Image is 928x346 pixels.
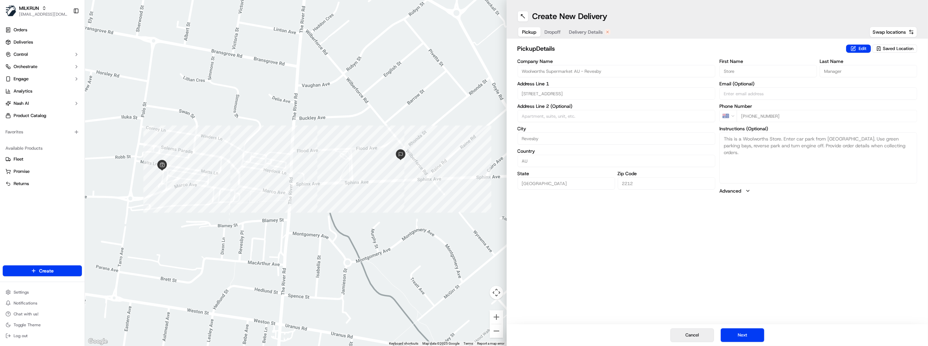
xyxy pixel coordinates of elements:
[3,309,82,319] button: Chat with us!
[3,24,82,35] a: Orders
[19,12,68,17] button: [EMAIL_ADDRESS][DOMAIN_NAME]
[870,27,917,37] button: Swap locations
[518,44,842,53] h2: pickup Details
[14,88,32,94] span: Analytics
[14,322,41,328] span: Toggle Theme
[464,342,473,345] a: Terms (opens in new tab)
[389,341,419,346] button: Keyboard shortcuts
[518,149,715,153] label: Country
[719,126,917,131] label: Instructions (Optional)
[14,333,28,339] span: Log out
[3,61,82,72] button: Orchestrate
[5,181,79,187] a: Returns
[518,59,715,64] label: Company Name
[3,166,82,177] button: Promise
[490,324,503,338] button: Zoom out
[3,127,82,137] div: Favorites
[518,65,715,77] input: Enter company name
[14,76,29,82] span: Engage
[5,5,16,16] img: MILKRUN
[518,87,715,100] input: Enter address
[518,126,715,131] label: City
[3,178,82,189] button: Returns
[670,328,714,342] button: Cancel
[719,87,917,100] input: Enter email address
[3,265,82,276] button: Create
[3,287,82,297] button: Settings
[490,286,503,299] button: Map camera controls
[14,311,38,317] span: Chat with us!
[14,113,46,119] span: Product Catalog
[618,177,715,190] input: Enter zip code
[3,86,82,97] a: Analytics
[14,168,30,175] span: Promise
[719,81,917,86] label: Email (Optional)
[87,337,109,346] a: Open this area in Google Maps (opens a new window)
[873,29,906,35] span: Swap locations
[3,320,82,330] button: Toggle Theme
[14,27,27,33] span: Orders
[3,49,82,60] button: Control
[3,298,82,308] button: Notifications
[846,45,871,53] button: Edit
[3,154,82,165] button: Fleet
[518,81,715,86] label: Address Line 1
[490,310,503,324] button: Zoom in
[545,29,561,35] span: Dropoff
[3,37,82,48] a: Deliveries
[719,132,917,183] textarea: This is a Woolworths Store. Enter car park from [GEOGRAPHIC_DATA]. Use green parking bays, revers...
[820,59,917,64] label: Last Name
[14,181,29,187] span: Returns
[423,342,460,345] span: Map data ©2025 Google
[3,73,82,84] button: Engage
[518,104,715,109] label: Address Line 2 (Optional)
[719,187,741,194] label: Advanced
[14,100,29,106] span: Nash AI
[14,156,23,162] span: Fleet
[3,98,82,109] button: Nash AI
[477,342,505,345] a: Report a map error
[3,110,82,121] a: Product Catalog
[19,5,39,12] button: MILKRUN
[518,132,715,145] input: Enter city
[719,104,917,109] label: Phone Number
[14,300,37,306] span: Notifications
[820,65,917,77] input: Enter last name
[883,46,913,52] span: Saved Location
[737,110,917,122] input: Enter phone number
[5,156,79,162] a: Fleet
[14,64,37,70] span: Orchestrate
[522,29,537,35] span: Pickup
[14,51,28,57] span: Control
[721,328,764,342] button: Next
[14,290,29,295] span: Settings
[719,65,817,77] input: Enter first name
[618,171,715,176] label: Zip Code
[518,177,615,190] input: Enter state
[518,155,715,167] input: Enter country
[532,11,608,22] h1: Create New Delivery
[3,331,82,341] button: Log out
[5,168,79,175] a: Promise
[518,171,615,176] label: State
[569,29,603,35] span: Delivery Details
[719,59,817,64] label: First Name
[719,187,917,194] button: Advanced
[3,3,70,19] button: MILKRUNMILKRUN[EMAIL_ADDRESS][DOMAIN_NAME]
[3,143,82,154] div: Available Products
[39,267,54,274] span: Create
[87,337,109,346] img: Google
[14,39,33,45] span: Deliveries
[872,44,917,53] button: Saved Location
[518,110,715,122] input: Apartment, suite, unit, etc.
